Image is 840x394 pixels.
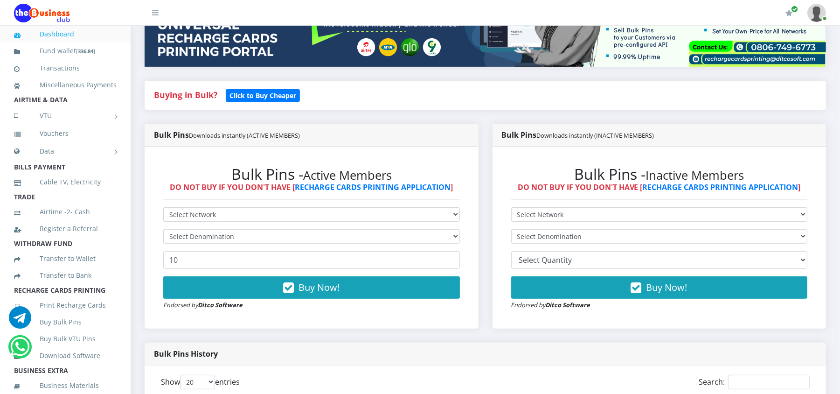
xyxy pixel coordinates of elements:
[785,9,792,17] i: Renew/Upgrade Subscription
[154,89,217,100] strong: Buying in Bulk?
[807,4,826,22] img: User
[728,375,810,389] input: Search:
[14,311,117,333] a: Buy Bulk Pins
[161,375,240,389] label: Show entries
[229,91,296,100] b: Click to Buy Cheaper
[9,313,31,329] a: Chat for support
[14,140,117,163] a: Data
[295,182,451,192] a: RECHARGE CARDS PRINTING APPLICATION
[14,74,117,96] a: Miscellaneous Payments
[14,201,117,223] a: Airtime -2- Cash
[14,345,117,366] a: Download Software
[14,218,117,239] a: Register a Referral
[78,48,93,55] b: 336.84
[646,167,744,183] small: Inactive Members
[14,57,117,79] a: Transactions
[511,165,808,183] h2: Bulk Pins -
[14,4,70,22] img: Logo
[791,6,798,13] span: Renew/Upgrade Subscription
[511,276,808,299] button: Buy Now!
[502,130,654,140] strong: Bulk Pins
[180,375,215,389] select: Showentries
[14,248,117,269] a: Transfer to Wallet
[189,131,300,140] small: Downloads instantly (ACTIVE MEMBERS)
[163,301,243,309] small: Endorsed by
[14,123,117,144] a: Vouchers
[14,171,117,193] a: Cable TV, Electricity
[14,328,117,350] a: Buy Bulk VTU Pins
[76,48,95,55] small: [ ]
[170,182,453,192] strong: DO NOT BUY IF YOU DON'T HAVE [ ]
[511,301,590,309] small: Endorsed by
[643,182,798,192] a: RECHARGE CARDS PRINTING APPLICATION
[14,23,117,45] a: Dashboard
[537,131,654,140] small: Downloads instantly (INACTIVE MEMBERS)
[546,301,590,309] strong: Ditco Software
[226,89,300,100] a: Click to Buy Cheaper
[299,281,340,294] span: Buy Now!
[518,182,801,192] strong: DO NOT BUY IF YOU DON'T HAVE [ ]
[14,40,117,62] a: Fund wallet[336.84]
[163,276,460,299] button: Buy Now!
[11,343,30,358] a: Chat for support
[154,130,300,140] strong: Bulk Pins
[14,265,117,286] a: Transfer to Bank
[646,281,687,294] span: Buy Now!
[163,251,460,269] input: Enter Quantity
[198,301,243,309] strong: Ditco Software
[154,349,218,359] strong: Bulk Pins History
[14,104,117,127] a: VTU
[14,295,117,316] a: Print Recharge Cards
[303,167,392,183] small: Active Members
[699,375,810,389] label: Search:
[163,165,460,183] h2: Bulk Pins -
